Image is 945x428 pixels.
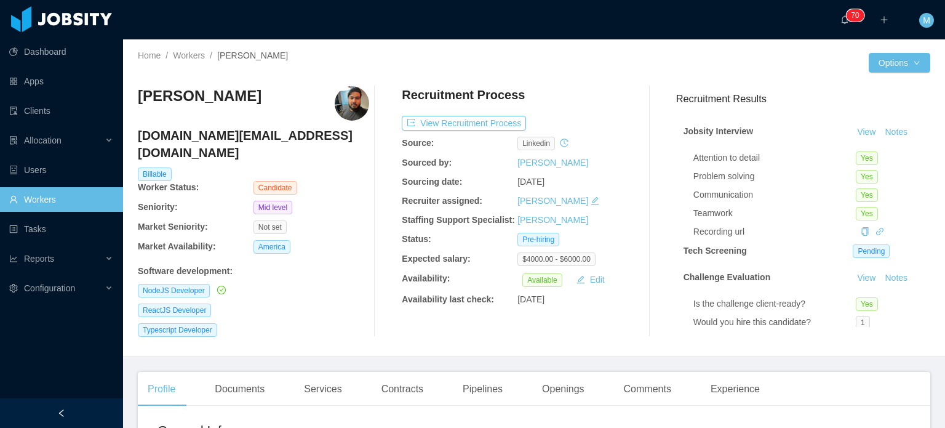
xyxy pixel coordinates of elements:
div: Experience [701,372,770,406]
b: Status: [402,234,431,244]
i: icon: check-circle [217,286,226,294]
span: Configuration [24,283,75,293]
span: ReactJS Developer [138,304,211,317]
div: Services [294,372,351,406]
span: Yes [856,170,878,184]
b: Staffing Support Specialist: [402,215,515,225]
span: Reports [24,254,54,264]
span: NodeJS Developer [138,284,210,297]
a: icon: link [875,227,884,236]
a: icon: appstoreApps [9,69,113,94]
span: / [210,50,212,60]
b: Source: [402,138,434,148]
b: Sourcing date: [402,177,462,187]
a: View [853,273,880,283]
b: Recruiter assigned: [402,196,482,206]
b: Market Seniority: [138,222,208,232]
i: icon: plus [880,15,888,24]
span: Yes [856,151,878,165]
b: Sourced by: [402,158,452,168]
a: icon: robotUsers [9,158,113,182]
span: 1 [856,316,870,329]
b: Seniority: [138,202,178,212]
span: Yes [856,297,878,311]
i: icon: setting [9,284,18,293]
span: [PERSON_NAME] [217,50,288,60]
div: Teamwork [693,207,856,220]
span: [DATE] [517,177,544,187]
i: icon: solution [9,136,18,145]
div: Pipelines [453,372,512,406]
span: Pending [853,244,890,258]
p: 0 [855,9,859,22]
div: Copy [861,225,869,238]
i: icon: copy [861,227,869,236]
div: Attention to detail [693,151,856,164]
b: Market Availability: [138,241,216,251]
a: Home [138,50,161,60]
a: View [853,127,880,137]
h3: [PERSON_NAME] [138,86,261,106]
a: icon: pie-chartDashboard [9,39,113,64]
span: America [253,240,290,254]
i: icon: bell [840,15,849,24]
span: / [165,50,168,60]
i: icon: history [560,139,568,147]
i: icon: line-chart [9,254,18,263]
div: Profile [138,372,185,406]
a: icon: profileTasks [9,217,113,241]
div: Communication [693,188,856,201]
div: Openings [532,372,594,406]
a: [PERSON_NAME] [517,158,588,168]
div: Problem solving [693,170,856,183]
div: Contracts [372,372,433,406]
span: Yes [856,207,878,220]
button: Notes [880,125,912,140]
a: icon: userWorkers [9,187,113,212]
button: icon: editEdit [572,272,610,287]
a: Workers [173,50,205,60]
a: [PERSON_NAME] [517,196,588,206]
div: Is the challenge client-ready? [693,297,856,310]
span: Mid level [253,201,292,214]
p: 7 [851,9,855,22]
strong: Tech Screening [684,246,747,256]
b: Software development : [138,266,233,276]
span: linkedin [517,137,555,150]
button: Notes [880,271,912,286]
b: Availability: [402,273,450,283]
h4: Recruitment Process [402,86,525,103]
a: icon: check-circle [215,285,226,295]
b: Expected salary: [402,254,470,264]
b: Availability last check: [402,294,494,304]
i: icon: link [875,227,884,236]
h4: [DOMAIN_NAME][EMAIL_ADDRESS][DOMAIN_NAME] [138,127,369,161]
b: Worker Status: [138,182,199,192]
span: Billable [138,168,172,181]
div: Comments [614,372,681,406]
strong: Jobsity Interview [684,126,754,136]
div: Would you hire this candidate? [693,316,856,329]
span: Pre-hiring [517,233,559,246]
span: $4000.00 - $6000.00 [517,252,596,266]
sup: 70 [846,9,864,22]
div: Recording url [693,225,856,238]
span: Candidate [253,181,297,195]
span: Not set [253,220,287,234]
a: icon: exportView Recruitment Process [402,118,526,128]
div: Documents [205,372,274,406]
a: [PERSON_NAME] [517,215,588,225]
button: icon: exportView Recruitment Process [402,116,526,131]
strong: Challenge Evaluation [684,272,771,282]
span: Allocation [24,135,62,145]
span: Yes [856,188,878,202]
span: [DATE] [517,294,544,304]
img: ef70dbc4-9608-4366-9003-19cf53d0c854_68de923d228b6-400w.png [335,86,369,121]
a: icon: auditClients [9,99,113,123]
h3: Recruitment Results [676,91,930,107]
i: icon: edit [591,196,599,205]
span: Typescript Developer [138,323,217,337]
span: M [923,13,930,28]
button: Optionsicon: down [869,53,930,73]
